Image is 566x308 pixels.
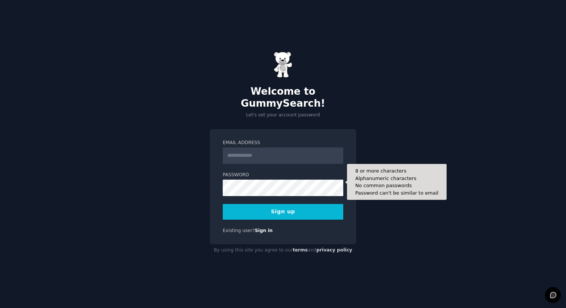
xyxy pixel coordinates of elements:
[210,112,356,119] p: Let's set your account password
[223,140,343,146] label: Email Address
[316,247,352,253] a: privacy policy
[210,244,356,256] div: By using this site you agree to our and
[223,172,343,179] label: Password
[255,228,273,233] a: Sign in
[223,228,255,233] span: Existing user?
[210,86,356,109] h2: Welcome to GummySearch!
[293,247,308,253] a: terms
[274,52,292,78] img: Gummy Bear
[223,204,343,220] button: Sign up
